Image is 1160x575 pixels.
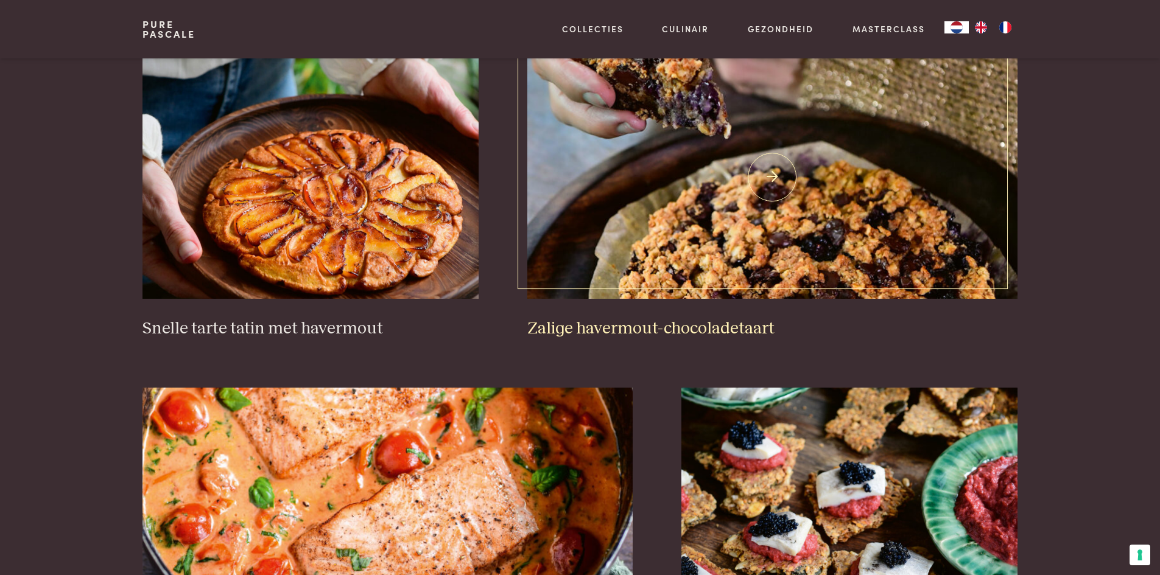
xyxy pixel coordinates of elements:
a: FR [993,21,1018,33]
a: PurePascale [142,19,195,39]
h3: Zalige havermout-chocoladetaart [527,318,1018,340]
ul: Language list [969,21,1018,33]
a: NL [944,21,969,33]
a: Snelle tarte tatin met havermout Snelle tarte tatin met havermout [142,55,479,339]
a: Gezondheid [748,23,814,35]
img: Snelle tarte tatin met havermout [142,55,479,299]
div: Language [944,21,969,33]
a: Culinair [662,23,709,35]
aside: Language selected: Nederlands [944,21,1018,33]
button: Uw voorkeuren voor toestemming voor trackingtechnologieën [1130,545,1150,565]
a: Masterclass [852,23,925,35]
img: Zalige havermout-chocoladetaart [527,55,1018,299]
a: Zalige havermout-chocoladetaart Zalige havermout-chocoladetaart [527,55,1018,339]
a: Collecties [562,23,624,35]
a: EN [969,21,993,33]
h3: Snelle tarte tatin met havermout [142,318,479,340]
